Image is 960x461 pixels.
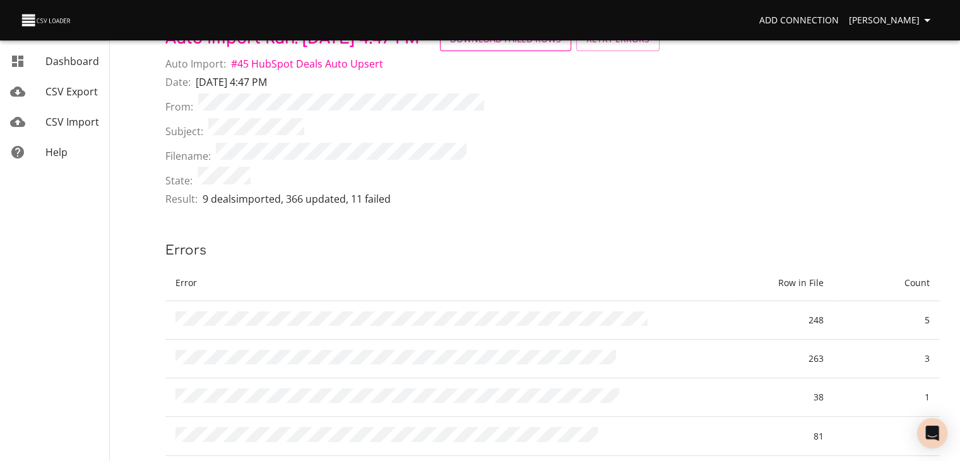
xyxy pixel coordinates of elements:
span: Auto Import: [165,56,226,71]
th: Error [165,265,728,301]
span: From: [165,99,193,114]
img: CSV Loader [20,11,73,29]
span: Help [45,145,68,159]
span: Dashboard [45,54,99,68]
div: Open Intercom Messenger [917,418,947,448]
td: 38 [728,378,834,417]
td: 5 [834,301,940,339]
a: #45 HubSpot Deals Auto Upsert [231,57,383,71]
span: Errors [165,243,206,258]
td: 248 [728,301,834,339]
td: 263 [728,340,834,378]
td: 1 [834,378,940,417]
span: Add Connection [759,13,839,28]
td: 3 [834,340,940,378]
a: Add Connection [754,9,844,32]
span: Date: [165,75,191,90]
p: [DATE] 4:47 PM [196,75,267,90]
span: Result: [165,191,198,207]
button: [PERSON_NAME] [844,9,940,32]
span: # 45 HubSpot Deals Auto Upsert [231,57,383,71]
span: CSV Import [45,115,99,129]
span: Filename: [165,148,211,164]
span: State: [165,173,193,188]
span: CSV Export [45,85,98,99]
td: 1 [834,417,940,455]
span: Auto Import Run: [DATE] 4:47 PM [165,30,420,47]
th: Row in File [728,265,834,301]
p: 9 deals imported , 366 updated , 11 failed [203,191,391,207]
th: Count [834,265,940,301]
span: [PERSON_NAME] [849,13,935,28]
td: 81 [728,417,834,455]
span: Subject: [165,124,203,139]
